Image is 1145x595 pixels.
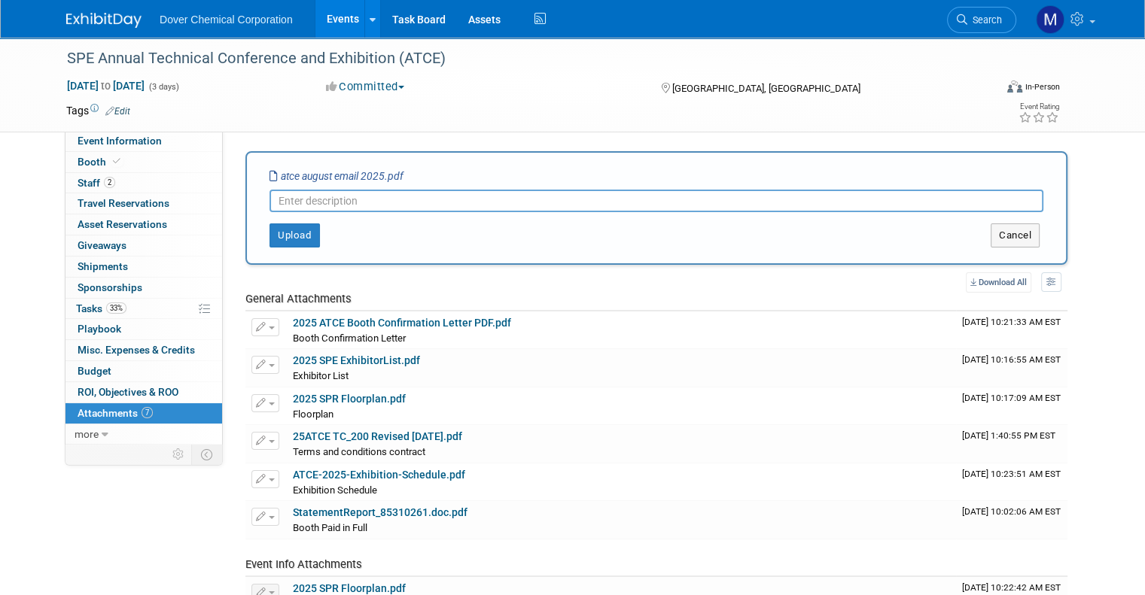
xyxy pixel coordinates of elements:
[166,445,192,464] td: Personalize Event Tab Strip
[78,407,153,419] span: Attachments
[962,430,1055,441] span: Upload Timestamp
[65,299,222,319] a: Tasks33%
[192,445,223,464] td: Toggle Event Tabs
[65,319,222,339] a: Playbook
[99,80,113,92] span: to
[293,430,462,442] a: 25ATCE TC_200 Revised [DATE].pdf
[672,83,860,94] span: [GEOGRAPHIC_DATA], [GEOGRAPHIC_DATA]
[65,340,222,360] a: Misc. Expenses & Credits
[293,522,367,533] span: Booth Paid in Full
[293,317,511,329] a: 2025 ATCE Booth Confirmation Letter PDF.pdf
[65,424,222,445] a: more
[293,393,406,405] a: 2025 SPR Floorplan.pdf
[78,156,123,168] span: Booth
[78,218,167,230] span: Asset Reservations
[962,506,1061,517] span: Upload Timestamp
[78,197,169,209] span: Travel Reservations
[956,349,1067,387] td: Upload Timestamp
[105,106,130,117] a: Edit
[956,387,1067,425] td: Upload Timestamp
[65,257,222,277] a: Shipments
[293,506,467,518] a: StatementReport_85310261.doc.pdf
[966,272,1031,293] a: Download All
[293,332,406,344] span: Booth Confirmation Letter
[65,403,222,423] a: Attachments7
[293,370,349,381] span: Exhibitor List
[293,484,377,496] span: Exhibition Schedule
[947,7,1016,33] a: Search
[65,235,222,256] a: Giveaways
[967,14,1002,26] span: Search
[78,344,195,356] span: Misc. Expenses & Credits
[78,386,178,398] span: ROI, Objectives & ROO
[245,292,352,305] span: General Attachments
[293,354,420,366] a: 2025 SPE ExhibitorList.pdf
[66,79,145,93] span: [DATE] [DATE]
[66,103,130,118] td: Tags
[1036,5,1064,34] img: Megan Hopkins
[1007,80,1022,93] img: Format-Inperson.png
[113,157,120,165] i: Booth reservation complete
[270,170,403,182] i: atce august email 2025.pdf
[78,323,121,335] span: Playbook
[160,14,293,26] span: Dover Chemical Corporation
[75,428,99,440] span: more
[1019,103,1059,111] div: Event Rating
[293,582,406,594] a: 2025 SPR Floorplan.pdf
[142,407,153,418] span: 7
[65,131,222,151] a: Event Information
[76,302,126,314] span: Tasks
[962,393,1061,403] span: Upload Timestamp
[956,501,1067,539] td: Upload Timestamp
[321,79,410,95] button: Committed
[991,223,1040,247] button: Cancel
[962,469,1061,479] span: Upload Timestamp
[65,278,222,298] a: Sponsorships
[270,223,320,247] button: Upload
[65,382,222,402] a: ROI, Objectives & ROO
[148,82,179,92] span: (3 days)
[913,78,1060,101] div: Event Format
[956,425,1067,463] td: Upload Timestamp
[65,193,222,214] a: Travel Reservations
[962,317,1061,327] span: Upload Timestamp
[65,214,222,235] a: Asset Reservations
[78,281,142,293] span: Sponsorships
[293,446,425,457] span: Terms and conditions contract
[1025,81,1060,93] div: In-Person
[245,557,362,571] span: Event Info Attachments
[104,177,115,188] span: 2
[65,152,222,172] a: Booth
[962,354,1061,365] span: Upload Timestamp
[106,302,126,314] span: 33%
[62,45,976,72] div: SPE Annual Technical Conference and Exhibition (ATCE)
[956,311,1067,349] td: Upload Timestamp
[78,260,128,272] span: Shipments
[962,582,1061,593] span: Upload Timestamp
[65,173,222,193] a: Staff2
[78,239,126,251] span: Giveaways
[78,365,111,377] span: Budget
[78,177,115,189] span: Staff
[293,469,465,481] a: ATCE-2025-Exhibition-Schedule.pdf
[270,190,1043,212] input: Enter description
[65,361,222,381] a: Budget
[956,463,1067,501] td: Upload Timestamp
[78,135,162,147] span: Event Information
[293,408,333,420] span: Floorplan
[66,13,142,28] img: ExhibitDay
